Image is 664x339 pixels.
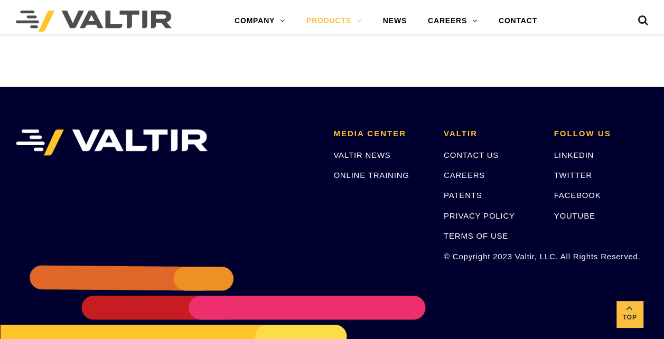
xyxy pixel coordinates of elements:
a: YOUTUBE [554,211,595,220]
a: TWITTER [554,171,592,180]
a: VALTIR NEWS [333,150,390,159]
a: CAREERS [417,11,488,32]
a: PATENTS [444,191,482,200]
a: CAREERS [444,171,485,180]
a: CONTACT [488,11,548,32]
h2: VALTIR [444,129,538,138]
a: TERMS OF USE [444,231,508,240]
a: PRIVACY POLICY [444,211,515,220]
img: VALTIR [16,129,208,156]
a: CONTACT US [444,150,499,159]
a: FACEBOOK [554,191,601,200]
h2: MEDIA CENTER [333,129,428,138]
a: Top [616,301,643,327]
a: PRODUCTS [296,11,372,32]
a: COMPANY [224,11,296,32]
a: LINKEDIN [554,150,594,159]
p: © Copyright 2023 Valtir, LLC. All Rights Reserved. [444,250,538,262]
h2: FOLLOW US [554,129,648,138]
img: Valtir [16,11,172,32]
a: ONLINE TRAINING [333,171,409,180]
a: NEWS [372,11,417,32]
span: Top [616,312,643,324]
